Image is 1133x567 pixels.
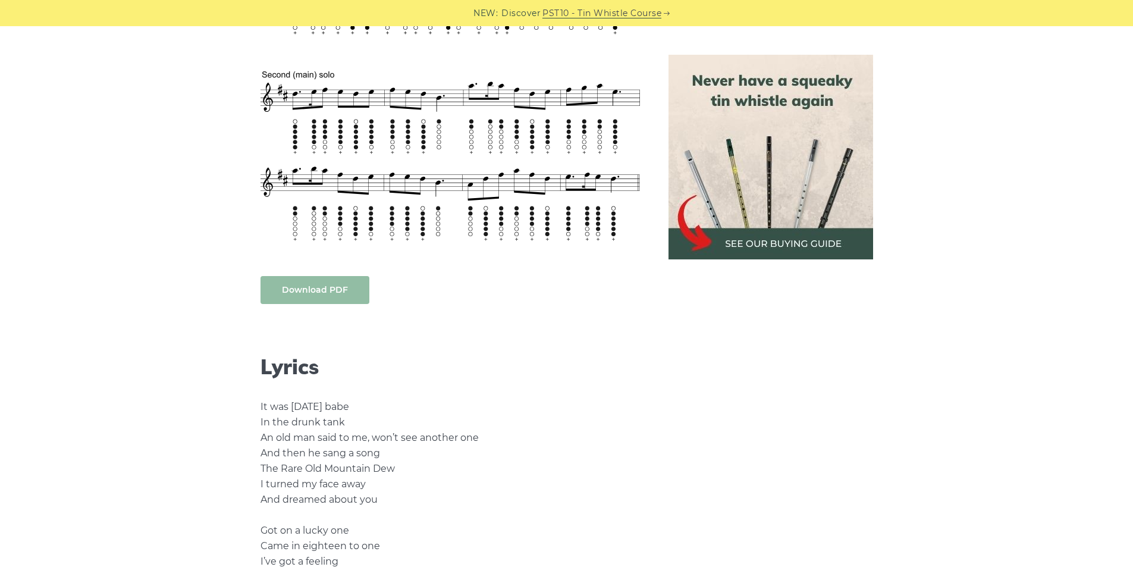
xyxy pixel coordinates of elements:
a: Download PDF [261,276,369,304]
span: NEW: [473,7,498,20]
span: Discover [501,7,541,20]
img: tin whistle buying guide [668,55,873,259]
h2: Lyrics [261,355,640,380]
a: PST10 - Tin Whistle Course [542,7,661,20]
